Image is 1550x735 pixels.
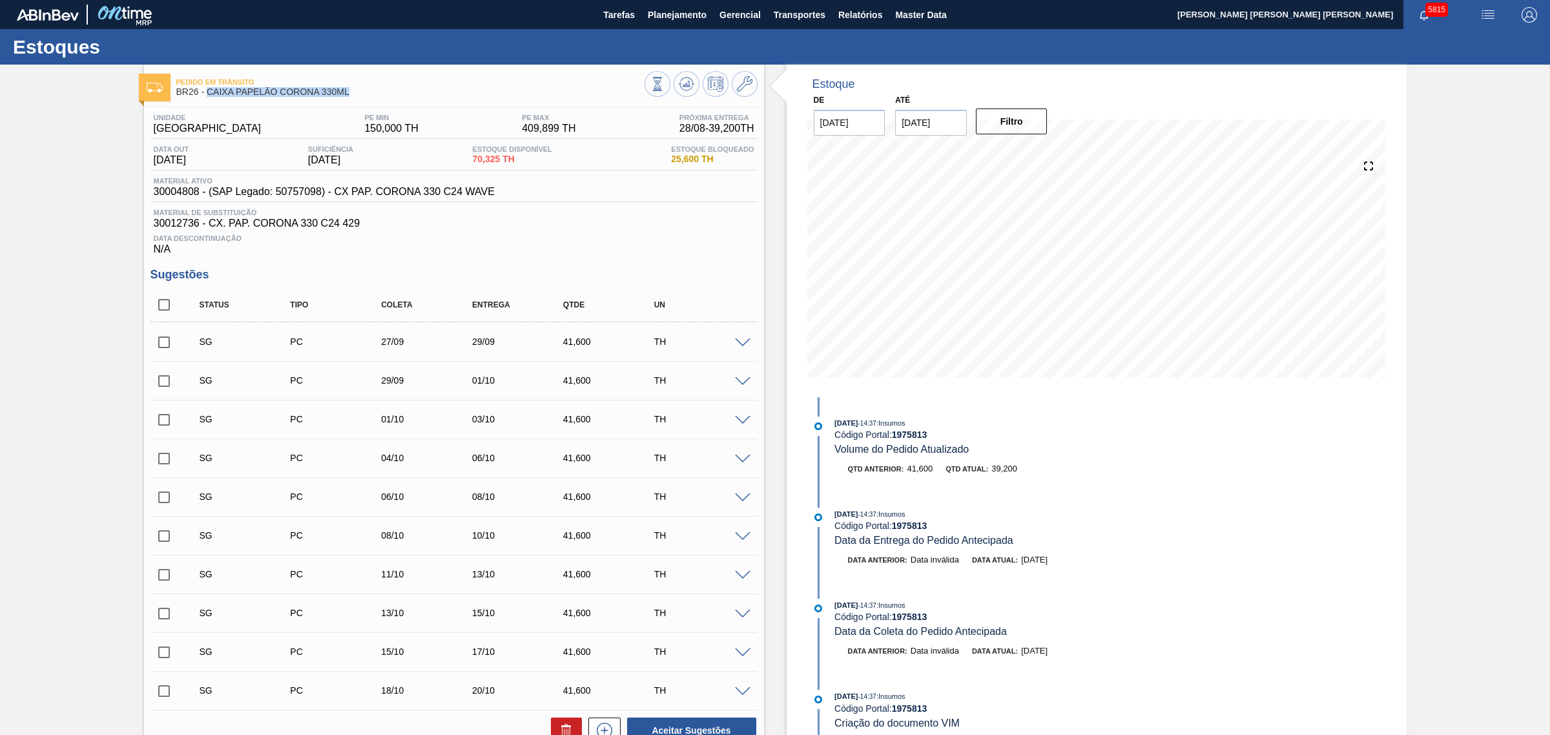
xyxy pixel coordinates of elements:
[287,647,390,657] div: Pedido de Compra
[703,71,728,97] button: Programar Estoque
[876,419,905,427] span: : Insumos
[378,300,481,309] div: Coleta
[651,569,754,579] div: TH
[814,422,822,430] img: atual
[892,430,927,440] strong: 1975813
[378,492,481,502] div: 06/10/2025
[364,123,418,134] span: 150,000 TH
[154,218,754,229] span: 30012736 - CX. PAP. CORONA 330 C24 429
[895,96,910,105] label: Até
[469,685,572,696] div: 20/10/2025
[679,123,754,134] span: 28/08 - 39,200 TH
[378,685,481,696] div: 18/10/2025
[848,647,907,655] span: Data anterior:
[287,492,390,502] div: Pedido de Compra
[814,110,885,136] input: dd/mm/yyyy
[150,268,758,282] h3: Sugestões
[892,521,927,531] strong: 1975813
[154,234,754,242] span: Data Descontinuação
[834,510,858,518] span: [DATE]
[154,114,262,121] span: Unidade
[196,685,300,696] div: Sugestão Criada
[196,608,300,618] div: Sugestão Criada
[838,7,882,23] span: Relatórios
[196,453,300,463] div: Sugestão Criada
[1522,7,1537,23] img: Logout
[473,145,552,153] span: Estoque Disponível
[522,123,575,134] span: 409,899 TH
[522,114,575,121] span: PE MAX
[892,703,927,714] strong: 1975813
[17,9,79,21] img: TNhmsLtSVTkK8tSr43FrP2fwEKptu5GPRR3wAAAABJRU5ErkJggg==
[469,569,572,579] div: 13/10/2025
[287,375,390,386] div: Pedido de Compra
[287,414,390,424] div: Pedido de Compra
[196,569,300,579] div: Sugestão Criada
[469,300,572,309] div: Entrega
[287,453,390,463] div: Pedido de Compra
[154,123,262,134] span: [GEOGRAPHIC_DATA]
[972,647,1018,655] span: Data atual:
[895,7,946,23] span: Master Data
[892,612,927,622] strong: 1975813
[196,414,300,424] div: Sugestão Criada
[876,601,905,609] span: : Insumos
[560,336,663,347] div: 41,600
[834,535,1013,546] span: Data da Entrega do Pedido Antecipada
[308,145,353,153] span: Suficiência
[834,626,1007,637] span: Data da Coleta do Pedido Antecipada
[774,7,825,23] span: Transportes
[13,39,242,54] h1: Estoques
[196,336,300,347] div: Sugestão Criada
[876,510,905,518] span: : Insumos
[1425,3,1448,17] span: 5815
[834,612,1141,622] div: Código Portal:
[560,492,663,502] div: 41,600
[287,336,390,347] div: Pedido de Compra
[196,647,300,657] div: Sugestão Criada
[560,647,663,657] div: 41,600
[287,300,390,309] div: Tipo
[1480,7,1496,23] img: userActions
[150,229,758,255] div: N/A
[560,530,663,541] div: 41,600
[834,601,858,609] span: [DATE]
[196,300,300,309] div: Status
[378,530,481,541] div: 08/10/2025
[834,444,969,455] span: Volume do Pedido Atualizado
[469,375,572,386] div: 01/10/2025
[287,608,390,618] div: Pedido de Compra
[287,569,390,579] div: Pedido de Compra
[651,647,754,657] div: TH
[469,414,572,424] div: 03/10/2025
[651,375,754,386] div: TH
[378,375,481,386] div: 29/09/2025
[196,530,300,541] div: Sugestão Criada
[648,7,707,23] span: Planejamento
[196,375,300,386] div: Sugestão Criada
[154,145,189,153] span: Data out
[176,78,645,86] span: Pedido em Trânsito
[154,209,754,216] span: Material de Substituição
[196,492,300,502] div: Sugestão Criada
[834,521,1141,531] div: Código Portal:
[976,109,1048,134] button: Filtro
[1403,6,1445,24] button: Notificações
[560,569,663,579] div: 41,600
[378,414,481,424] div: 01/10/2025
[378,453,481,463] div: 04/10/2025
[848,556,907,564] span: Data anterior:
[651,608,754,618] div: TH
[876,692,905,700] span: : Insumos
[560,685,663,696] div: 41,600
[287,530,390,541] div: Pedido de Compra
[603,7,635,23] span: Tarefas
[645,71,670,97] button: Visão Geral dos Estoques
[911,555,959,564] span: Data inválida
[674,71,699,97] button: Atualizar Gráfico
[834,718,960,729] span: Criação do documento VIM
[814,96,825,105] label: De
[308,154,353,166] span: [DATE]
[469,453,572,463] div: 06/10/2025
[560,375,663,386] div: 41,600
